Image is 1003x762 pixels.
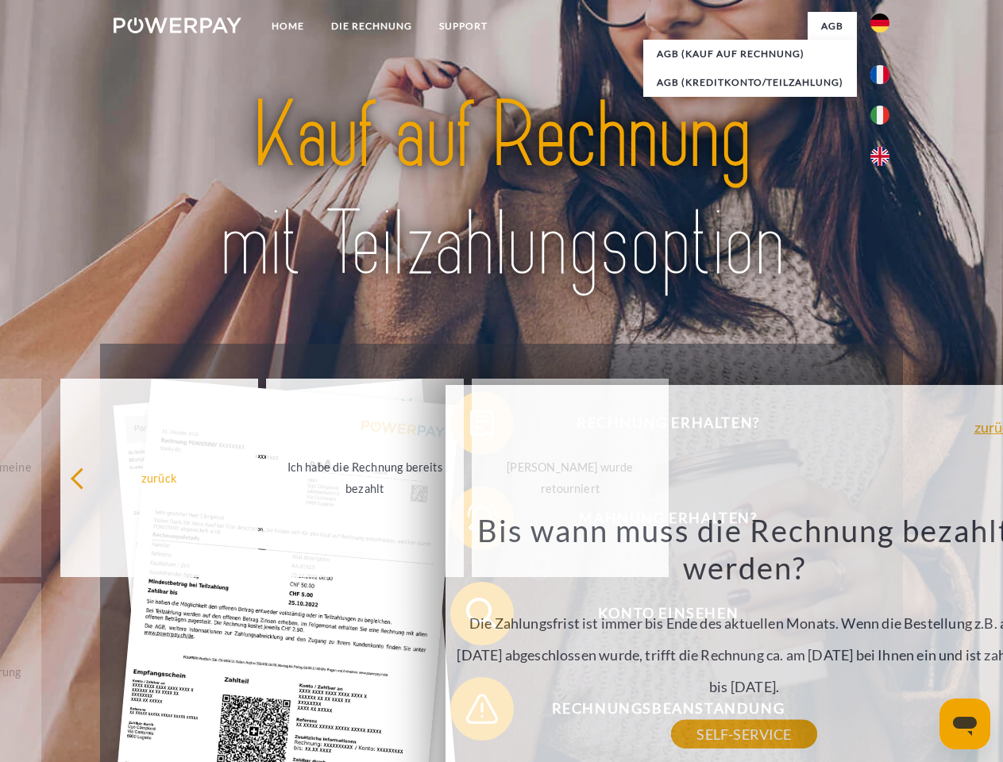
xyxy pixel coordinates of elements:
[939,698,990,749] iframe: Schaltfläche zum Öffnen des Messaging-Fensters
[70,467,249,488] div: zurück
[318,12,426,40] a: DIE RECHNUNG
[114,17,241,33] img: logo-powerpay-white.svg
[152,76,851,304] img: title-powerpay_de.svg
[426,12,501,40] a: SUPPORT
[276,456,454,499] div: Ich habe die Rechnung bereits bezahlt
[870,65,889,84] img: fr
[870,147,889,166] img: en
[870,13,889,33] img: de
[258,12,318,40] a: Home
[643,68,857,97] a: AGB (Kreditkonto/Teilzahlung)
[671,720,816,749] a: SELF-SERVICE
[643,40,857,68] a: AGB (Kauf auf Rechnung)
[870,106,889,125] img: it
[808,12,857,40] a: agb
